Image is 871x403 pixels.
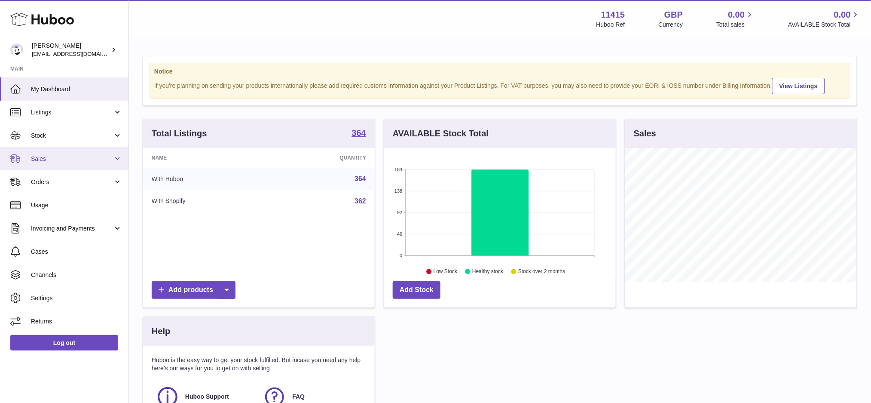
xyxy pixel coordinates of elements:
[596,21,625,29] div: Huboo Ref
[397,210,402,215] text: 92
[31,108,113,117] span: Listings
[152,326,170,337] h3: Help
[143,148,268,168] th: Name
[716,9,755,29] a: 0.00 Total sales
[31,132,113,140] span: Stock
[518,269,565,275] text: Stock over 2 months
[634,128,656,139] h3: Sales
[601,9,625,21] strong: 11415
[397,231,402,237] text: 46
[393,128,489,139] h3: AVAILABLE Stock Total
[352,129,366,137] strong: 364
[31,294,122,302] span: Settings
[394,188,402,194] text: 138
[31,225,113,233] span: Invoicing and Payments
[31,85,122,93] span: My Dashboard
[659,21,683,29] div: Currency
[352,129,366,139] a: 364
[31,201,122,209] span: Usage
[664,9,683,21] strong: GBP
[143,168,268,190] td: With Huboo
[268,148,375,168] th: Quantity
[152,356,366,372] p: Huboo is the easy way to get your stock fulfilled. But incase you need any help here's our ways f...
[10,335,118,351] a: Log out
[716,21,755,29] span: Total sales
[31,271,122,279] span: Channels
[355,175,366,182] a: 364
[10,43,23,56] img: care@shopmanto.uk
[788,9,861,29] a: 0.00 AVAILABLE Stock Total
[154,68,846,76] strong: Notice
[788,21,861,29] span: AVAILABLE Stock Total
[32,50,126,57] span: [EMAIL_ADDRESS][DOMAIN_NAME]
[143,190,268,212] td: With Shopify
[434,269,458,275] text: Low Stock
[393,281,440,299] a: Add Stock
[32,42,109,58] div: [PERSON_NAME]
[400,253,402,258] text: 0
[472,269,504,275] text: Healthy stock
[728,9,745,21] span: 0.00
[152,281,235,299] a: Add products
[31,178,113,186] span: Orders
[154,77,846,94] div: If you're planning on sending your products internationally please add required customs informati...
[31,248,122,256] span: Cases
[152,128,207,139] h3: Total Listings
[772,78,825,94] a: View Listings
[185,393,229,401] span: Huboo Support
[292,393,305,401] span: FAQ
[394,167,402,172] text: 184
[31,155,113,163] span: Sales
[31,317,122,326] span: Returns
[834,9,851,21] span: 0.00
[355,197,366,205] a: 362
